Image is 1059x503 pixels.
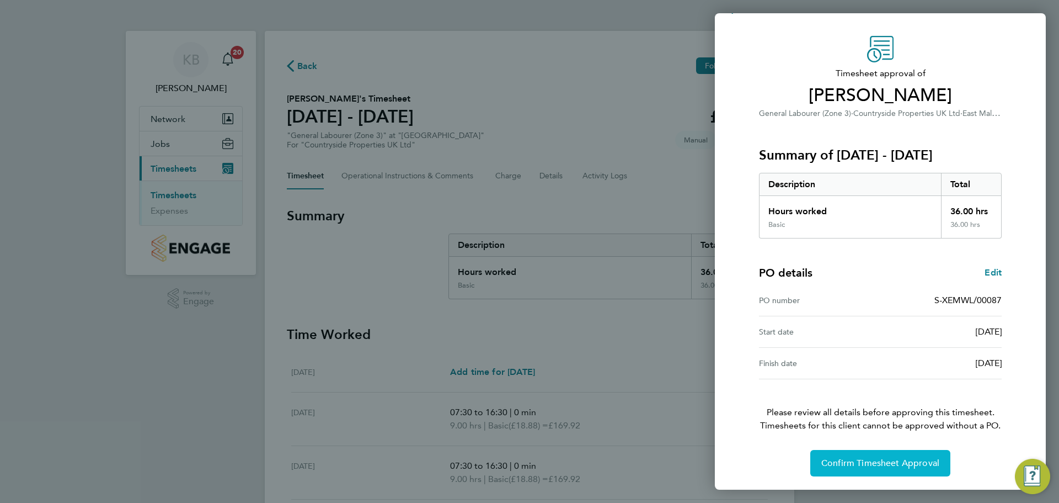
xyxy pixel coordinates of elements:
[1015,459,1050,494] button: Engage Resource Center
[760,173,941,195] div: Description
[962,108,1004,118] span: East Malling
[759,265,812,280] h4: PO details
[985,266,1002,279] a: Edit
[851,109,853,118] span: ·
[821,458,939,469] span: Confirm Timesheet Approval
[759,67,1002,80] span: Timesheet approval of
[941,220,1002,238] div: 36.00 hrs
[759,357,880,370] div: Finish date
[853,109,960,118] span: Countryside Properties UK Ltd
[759,173,1002,239] div: Summary of 25 - 31 Aug 2025
[941,196,1002,220] div: 36.00 hrs
[880,357,1002,370] div: [DATE]
[746,419,1015,432] span: Timesheets for this client cannot be approved without a PO.
[759,325,880,338] div: Start date
[746,379,1015,432] p: Please review all details before approving this timesheet.
[759,146,1002,164] h3: Summary of [DATE] - [DATE]
[960,109,962,118] span: ·
[810,450,950,476] button: Confirm Timesheet Approval
[768,220,785,229] div: Basic
[760,196,941,220] div: Hours worked
[759,109,851,118] span: General Labourer (Zone 3)
[759,294,880,307] div: PO number
[759,84,1002,107] span: [PERSON_NAME]
[880,325,1002,338] div: [DATE]
[985,267,1002,278] span: Edit
[934,295,1002,305] span: S-XEMWL/00087
[941,173,1002,195] div: Total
